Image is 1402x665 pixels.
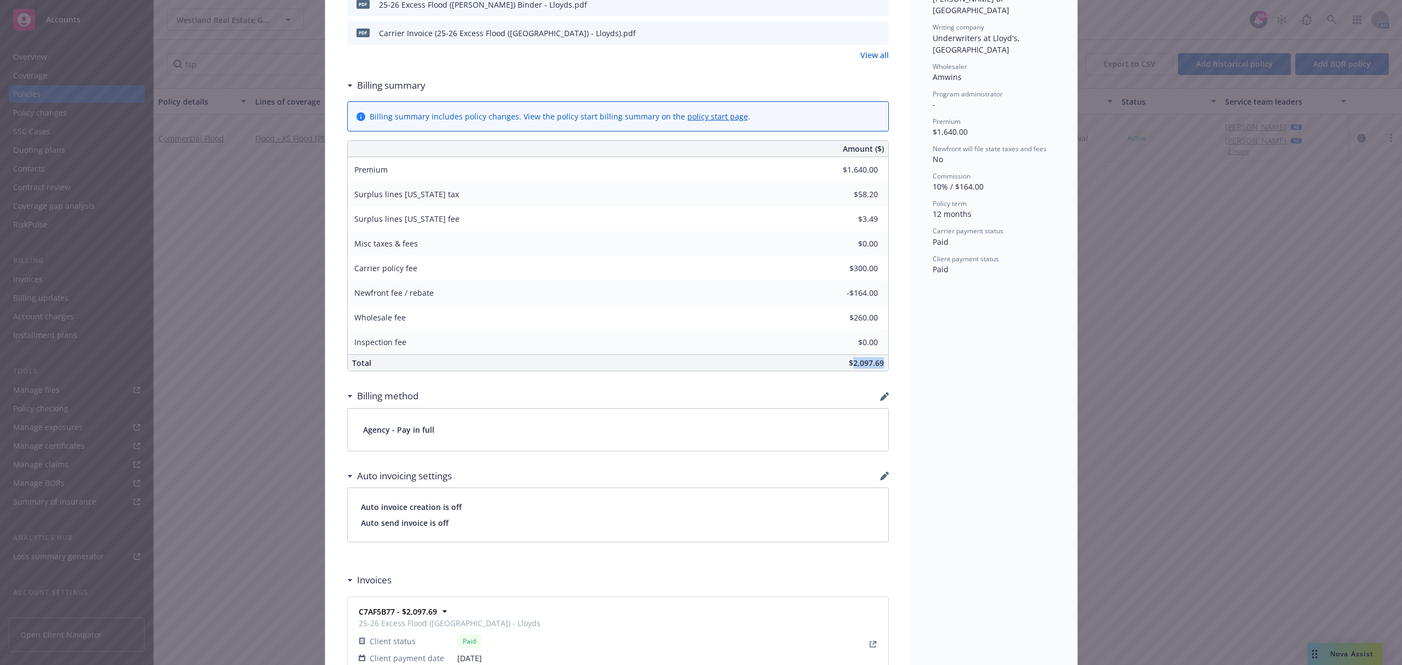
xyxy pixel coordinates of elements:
[933,199,967,208] span: Policy term
[813,309,884,326] input: 0.00
[370,111,750,122] div: Billing summary includes policy changes. View the policy start billing summary on the .
[933,154,943,164] span: No
[843,143,884,154] span: Amount ($)
[933,89,1003,99] span: Program administrator
[933,254,999,263] span: Client payment status
[370,635,416,647] span: Client status
[933,209,972,219] span: 12 months
[813,260,884,277] input: 0.00
[354,337,406,347] span: Inspection fee
[813,162,884,178] input: 0.00
[813,186,884,203] input: 0.00
[933,33,1022,55] span: Underwriters at Lloyd's, [GEOGRAPHIC_DATA]
[357,78,426,93] h3: Billing summary
[357,28,370,37] span: pdf
[933,144,1047,153] span: Newfront will file state taxes and fees
[370,652,444,664] span: Client payment date
[354,214,459,224] span: Surplus lines [US_STATE] fee
[933,181,984,192] span: 10% / $164.00
[347,469,452,483] div: Auto invoicing settings
[457,634,481,648] div: Paid
[361,501,875,513] span: Auto invoice creation is off
[354,288,434,298] span: Newfront fee / rebate
[359,617,541,629] span: 25-26 Excess Flood ([GEOGRAPHIC_DATA]) - Lloyds
[813,236,884,252] input: 0.00
[933,237,949,247] span: Paid
[849,358,884,368] span: $2,097.69
[933,171,970,181] span: Commission
[933,127,968,137] span: $1,640.00
[361,517,875,529] span: Auto send invoice is off
[354,312,406,323] span: Wholesale fee
[354,238,418,249] span: Misc taxes & fees
[354,164,388,175] span: Premium
[933,264,949,274] span: Paid
[860,49,889,61] a: View all
[357,573,392,587] h3: Invoices
[813,211,884,227] input: 0.00
[933,117,961,126] span: Premium
[357,469,452,483] h3: Auto invoicing settings
[354,189,459,199] span: Surplus lines [US_STATE] tax
[457,652,541,664] span: [DATE]
[687,111,748,122] a: policy start page
[359,606,437,617] strong: C7AF5B77 - $2,097.69
[379,27,636,39] div: Carrier Invoice (25-26 Excess Flood ([GEOGRAPHIC_DATA]) - Lloyds).pdf
[347,389,418,403] div: Billing method
[347,78,426,93] div: Billing summary
[933,99,935,110] span: -
[348,409,888,451] div: Agency - Pay in full
[857,27,866,39] button: download file
[933,72,962,82] span: Amwins
[933,62,967,71] span: Wholesaler
[813,285,884,301] input: 0.00
[933,22,984,32] span: Writing company
[875,27,884,39] button: preview file
[866,638,880,651] a: View Invoice
[354,263,417,273] span: Carrier policy fee
[813,334,884,351] input: 0.00
[352,358,371,368] span: Total
[933,226,1003,236] span: Carrier payment status
[347,573,392,587] div: Invoices
[357,389,418,403] h3: Billing method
